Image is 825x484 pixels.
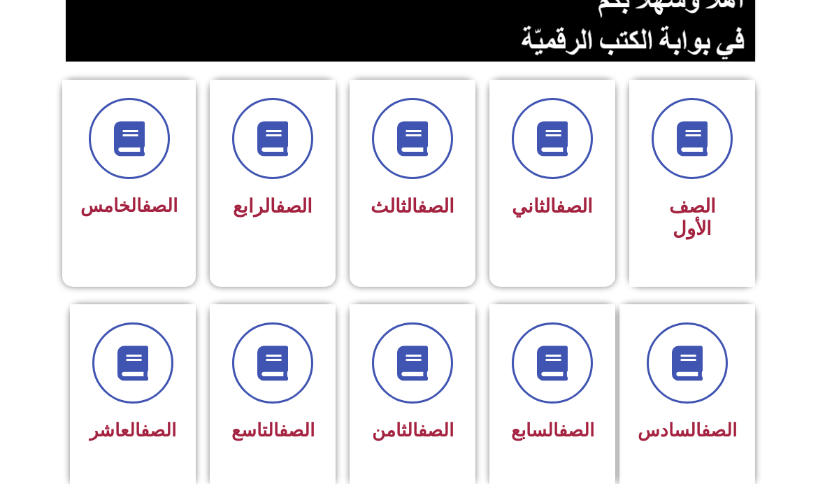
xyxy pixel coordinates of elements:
a: الصف [559,420,594,441]
a: الصف [701,420,737,441]
span: الرابع [233,195,313,218]
span: السابع [511,420,594,441]
a: الصف [275,195,313,218]
span: السادس [638,420,737,441]
a: الصف [418,420,454,441]
span: الثاني [512,195,593,218]
a: الصف [279,420,315,441]
span: الثالث [371,195,454,218]
span: الصف الأول [669,195,716,240]
span: التاسع [231,420,315,441]
span: العاشر [89,420,176,441]
span: الثامن [372,420,454,441]
a: الصف [141,420,176,441]
a: الصف [142,195,178,216]
span: الخامس [80,195,178,216]
a: الصف [417,195,454,218]
a: الصف [556,195,593,218]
